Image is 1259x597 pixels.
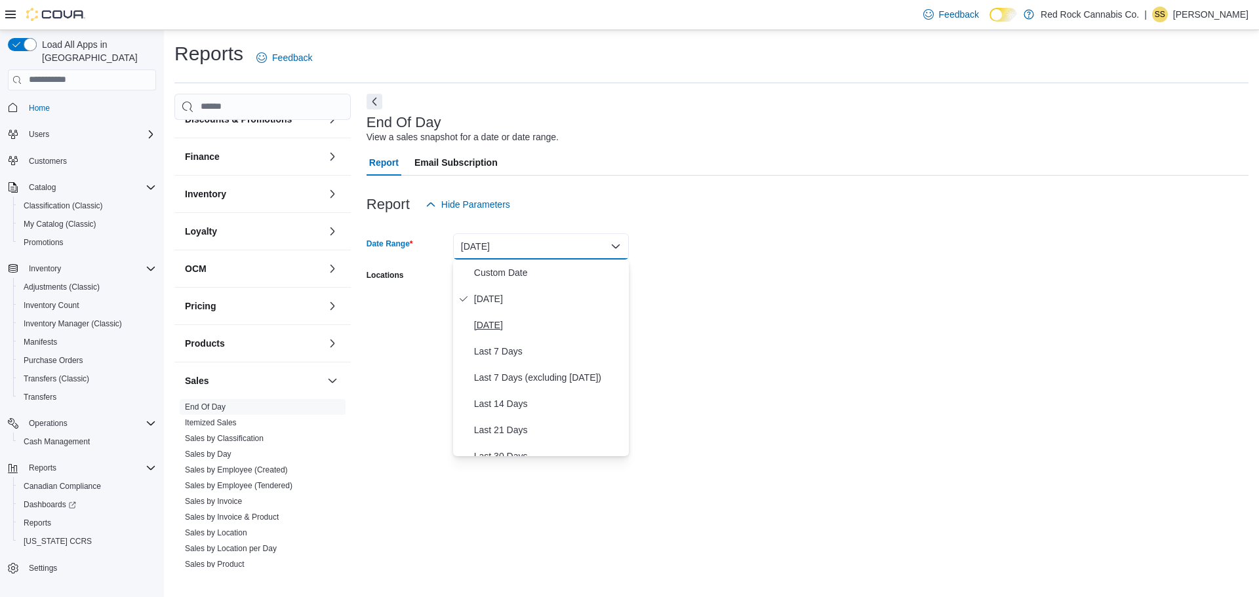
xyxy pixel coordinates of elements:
[367,130,559,144] div: View a sales snapshot for a date or date range.
[24,560,156,576] span: Settings
[13,388,161,406] button: Transfers
[185,187,322,201] button: Inventory
[24,100,156,116] span: Home
[18,389,62,405] a: Transfers
[185,337,225,350] h3: Products
[24,481,101,491] span: Canadian Compliance
[185,544,277,553] a: Sales by Location per Day
[18,497,81,512] a: Dashboards
[13,532,161,550] button: [US_STATE] CCRS
[414,149,498,176] span: Email Subscription
[474,448,624,464] span: Last 30 Days
[24,282,100,292] span: Adjustments (Classic)
[18,298,85,313] a: Inventory Count
[185,450,231,459] a: Sales by Day
[185,374,322,387] button: Sales
[453,233,629,260] button: [DATE]
[185,225,217,238] h3: Loyalty
[18,371,94,387] a: Transfers (Classic)
[18,497,156,512] span: Dashboards
[441,198,510,211] span: Hide Parameters
[185,481,292,490] a: Sales by Employee (Tendered)
[24,318,122,329] span: Inventory Manager (Classic)
[185,299,216,313] h3: Pricing
[3,98,161,117] button: Home
[24,460,62,476] button: Reports
[24,337,57,347] span: Manifests
[185,150,220,163] h3: Finance
[24,499,76,510] span: Dashboards
[18,334,156,350] span: Manifests
[24,261,66,277] button: Inventory
[13,296,161,315] button: Inventory Count
[24,415,156,431] span: Operations
[13,278,161,296] button: Adjustments (Classic)
[325,373,340,389] button: Sales
[13,370,161,388] button: Transfers (Classic)
[24,355,83,366] span: Purchase Orders
[13,333,161,351] button: Manifests
[24,153,156,169] span: Customers
[29,182,56,193] span: Catalog
[369,149,399,176] span: Report
[37,38,156,64] span: Load All Apps in [GEOGRAPHIC_DATA]
[18,478,156,494] span: Canadian Compliance
[18,298,156,313] span: Inventory Count
[1041,7,1139,22] p: Red Rock Cannabis Co.
[18,389,156,405] span: Transfers
[185,337,322,350] button: Products
[325,298,340,314] button: Pricing
[18,316,156,332] span: Inventory Manager (Classic)
[13,433,161,451] button: Cash Management
[474,291,624,307] span: [DATE]
[185,262,207,275] h3: OCM
[18,371,156,387] span: Transfers (Classic)
[367,270,404,280] label: Locations
[174,41,243,67] h1: Reports
[24,300,79,311] span: Inventory Count
[325,261,340,277] button: OCM
[24,536,92,547] span: [US_STATE] CCRS
[18,216,102,232] a: My Catalog (Classic)
[367,197,410,212] h3: Report
[185,418,237,427] a: Itemized Sales
[185,528,247,537] a: Sales by Location
[13,495,161,514] a: Dashboards
[18,353,156,368] span: Purchase Orders
[325,223,340,239] button: Loyalty
[272,51,312,64] span: Feedback
[325,149,340,164] button: Finance
[29,129,49,140] span: Users
[24,560,62,576] a: Settings
[474,265,624,280] span: Custom Date
[24,219,96,229] span: My Catalog (Classic)
[185,465,288,475] span: Sales by Employee (Created)
[18,279,105,295] a: Adjustments (Classic)
[18,334,62,350] a: Manifests
[185,374,209,387] h3: Sales
[24,100,55,116] a: Home
[18,216,156,232] span: My Catalog (Classic)
[3,178,161,197] button: Catalog
[185,433,264,444] span: Sales by Classification
[185,402,226,412] span: End Of Day
[18,533,97,549] a: [US_STATE] CCRS
[18,434,156,450] span: Cash Management
[24,126,54,142] button: Users
[918,1,984,28] a: Feedback
[18,353,89,368] a: Purchase Orders
[325,336,340,351] button: Products
[367,94,382,109] button: Next
[24,460,156,476] span: Reports
[29,418,68,429] span: Operations
[185,559,245,569] span: Sales by Product
[185,543,277,554] span: Sales by Location per Day
[474,343,624,359] span: Last 7 Days
[185,497,242,506] a: Sales by Invoice
[3,151,161,170] button: Customers
[3,459,161,477] button: Reports
[18,198,108,214] a: Classification (Classic)
[26,8,85,21] img: Cova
